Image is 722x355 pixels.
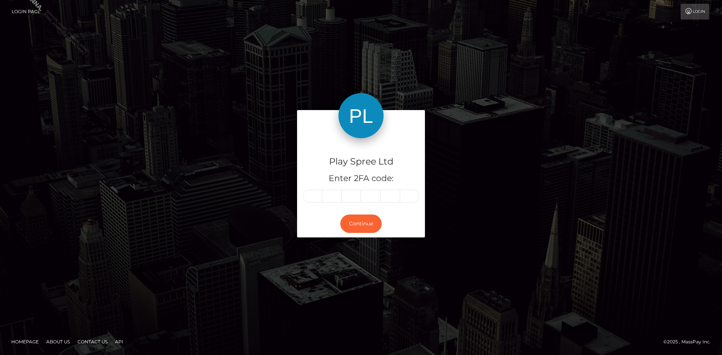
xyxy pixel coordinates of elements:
[43,336,73,347] a: About Us
[303,173,419,184] h5: Enter 2FA code:
[303,155,419,168] h4: Play Spree Ltd
[340,215,382,233] button: Continue
[12,4,41,20] a: Login Page
[663,338,716,346] div: © 2025 , MassPay Inc.
[681,4,709,20] a: Login
[74,336,111,347] a: Contact Us
[8,336,42,347] a: Homepage
[338,93,384,138] img: Play Spree Ltd
[112,336,126,347] a: API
